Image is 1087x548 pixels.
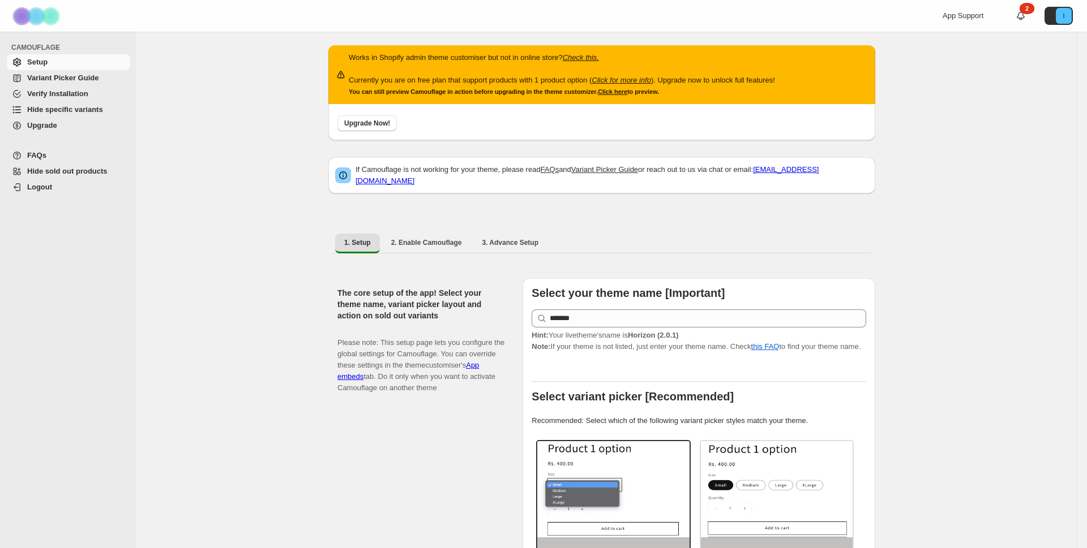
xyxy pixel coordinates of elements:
[7,102,130,118] a: Hide specific variants
[1063,12,1064,19] text: I
[532,331,549,339] strong: Hint:
[391,238,462,247] span: 2. Enable Camouflage
[701,441,853,537] img: Buttons / Swatches
[1020,3,1034,14] div: 2
[349,52,775,63] p: Works in Shopify admin theme customiser but not in online store?
[943,11,983,20] span: App Support
[532,342,550,351] strong: Note:
[7,86,130,102] a: Verify Installation
[598,88,627,95] a: Click here
[7,163,130,179] a: Hide sold out products
[7,179,130,195] a: Logout
[592,76,651,84] a: Click for more info
[628,331,679,339] strong: Horizon (2.0.1)
[27,105,103,114] span: Hide specific variants
[349,88,659,95] small: You can still preview Camouflage in action before upgrading in the theme customizer. to preview.
[344,119,390,128] span: Upgrade Now!
[27,89,88,98] span: Verify Installation
[11,43,130,52] span: CAMOUFLAGE
[532,390,734,403] b: Select variant picker [Recommended]
[532,415,866,426] p: Recommended: Select which of the following variant picker styles match your theme.
[9,1,66,32] img: Camouflage
[356,164,868,187] p: If Camouflage is not working for your theme, please read and or reach out to us via chat or email:
[537,441,690,537] img: Select / Dropdowns
[27,121,57,130] span: Upgrade
[349,75,775,86] p: Currently you are on free plan that support products with 1 product option ( ). Upgrade now to un...
[571,165,638,174] a: Variant Picker Guide
[27,58,48,66] span: Setup
[1056,8,1072,24] span: Avatar with initials I
[1015,10,1026,21] a: 2
[541,165,559,174] a: FAQs
[532,331,678,339] span: Your live theme's name is
[482,238,538,247] span: 3. Advance Setup
[27,74,99,82] span: Variant Picker Guide
[337,287,504,321] h2: The core setup of the app! Select your theme name, variant picker layout and action on sold out v...
[27,167,108,175] span: Hide sold out products
[337,326,504,394] p: Please note: This setup page lets you configure the global settings for Camouflage. You can overr...
[532,287,725,299] b: Select your theme name [Important]
[7,148,130,163] a: FAQs
[27,151,46,159] span: FAQs
[344,238,371,247] span: 1. Setup
[7,54,130,70] a: Setup
[7,70,130,86] a: Variant Picker Guide
[27,183,52,191] span: Logout
[1045,7,1073,25] button: Avatar with initials I
[337,115,397,131] button: Upgrade Now!
[7,118,130,133] a: Upgrade
[532,330,866,352] p: If your theme is not listed, just enter your theme name. Check to find your theme name.
[751,342,780,351] a: this FAQ
[563,53,599,62] a: Check this.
